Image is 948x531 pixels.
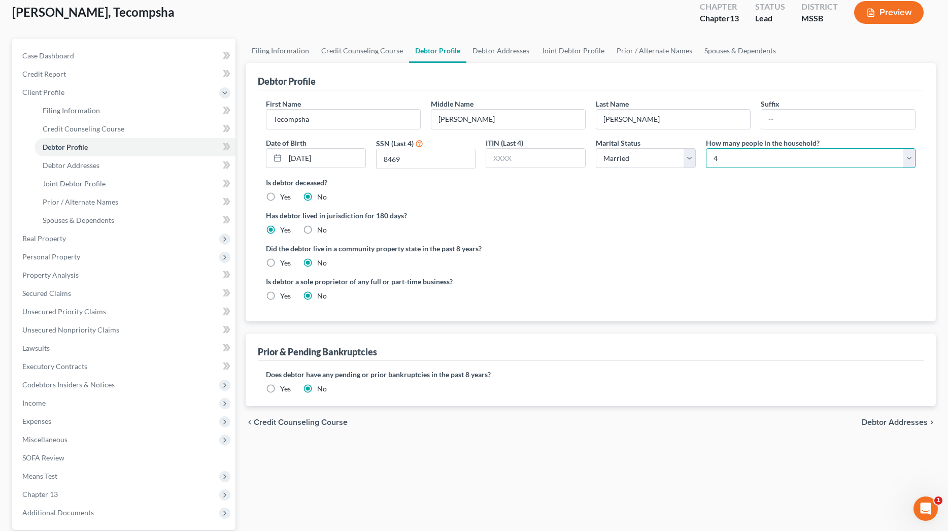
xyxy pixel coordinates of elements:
[317,291,327,301] label: No
[280,225,291,235] label: Yes
[700,13,739,24] div: Chapter
[801,1,838,13] div: District
[377,149,476,169] input: XXXX
[280,192,291,202] label: Yes
[258,75,316,87] div: Debtor Profile
[14,449,235,467] a: SOFA Review
[596,138,640,148] label: Marital Status
[43,179,106,188] span: Joint Debtor Profile
[35,156,235,175] a: Debtor Addresses
[862,418,936,426] button: Debtor Addresses chevron_right
[14,357,235,376] a: Executory Contracts
[22,472,57,480] span: Means Test
[22,271,79,279] span: Property Analysis
[12,5,175,19] span: [PERSON_NAME], Tecompsha
[266,276,586,287] label: Is debtor a sole proprietor of any full or part-time business?
[700,1,739,13] div: Chapter
[254,418,348,426] span: Credit Counseling Course
[35,193,235,211] a: Prior / Alternate Names
[22,88,64,96] span: Client Profile
[928,418,936,426] i: chevron_right
[22,399,46,407] span: Income
[22,417,51,425] span: Expenses
[43,106,100,115] span: Filing Information
[706,138,820,148] label: How many people in the household?
[280,291,291,301] label: Yes
[285,149,365,168] input: MM/DD/YYYY
[43,124,124,133] span: Credit Counseling Course
[22,344,50,352] span: Lawsuits
[317,192,327,202] label: No
[266,177,916,188] label: Is debtor deceased?
[14,47,235,65] a: Case Dashboard
[486,138,523,148] label: ITIN (Last 4)
[315,39,409,63] a: Credit Counseling Course
[317,225,327,235] label: No
[913,496,938,521] iframe: Intercom live chat
[862,418,928,426] span: Debtor Addresses
[409,39,466,63] a: Debtor Profile
[596,98,629,109] label: Last Name
[35,102,235,120] a: Filing Information
[755,13,785,24] div: Lead
[22,234,66,243] span: Real Property
[854,1,924,24] button: Preview
[934,496,942,505] span: 1
[22,508,94,517] span: Additional Documents
[22,453,64,462] span: SOFA Review
[35,175,235,193] a: Joint Debtor Profile
[35,120,235,138] a: Credit Counseling Course
[266,243,916,254] label: Did the debtor live in a community property state in the past 8 years?
[22,435,67,444] span: Miscellaneous
[266,98,301,109] label: First Name
[317,258,327,268] label: No
[22,252,80,261] span: Personal Property
[14,284,235,303] a: Secured Claims
[14,339,235,357] a: Lawsuits
[246,39,315,63] a: Filing Information
[22,325,119,334] span: Unsecured Nonpriority Claims
[35,211,235,229] a: Spouses & Dependents
[761,98,780,109] label: Suffix
[43,197,118,206] span: Prior / Alternate Names
[14,65,235,83] a: Credit Report
[22,362,87,371] span: Executory Contracts
[611,39,698,63] a: Prior / Alternate Names
[486,149,585,168] input: XXXX
[22,490,58,499] span: Chapter 13
[761,110,915,129] input: --
[14,266,235,284] a: Property Analysis
[22,380,115,389] span: Codebtors Insiders & Notices
[698,39,782,63] a: Spouses & Dependents
[266,210,916,221] label: Has debtor lived in jurisdiction for 180 days?
[801,13,838,24] div: MSSB
[535,39,611,63] a: Joint Debtor Profile
[596,110,750,129] input: --
[376,138,414,149] label: SSN (Last 4)
[22,70,66,78] span: Credit Report
[730,13,739,23] span: 13
[43,216,114,224] span: Spouses & Dependents
[14,321,235,339] a: Unsecured Nonpriority Claims
[246,418,348,426] button: chevron_left Credit Counseling Course
[431,110,585,129] input: M.I
[43,161,99,170] span: Debtor Addresses
[22,307,106,316] span: Unsecured Priority Claims
[246,418,254,426] i: chevron_left
[14,303,235,321] a: Unsecured Priority Claims
[266,138,307,148] label: Date of Birth
[22,51,74,60] span: Case Dashboard
[266,110,420,129] input: --
[280,258,291,268] label: Yes
[22,289,71,297] span: Secured Claims
[431,98,473,109] label: Middle Name
[466,39,535,63] a: Debtor Addresses
[317,384,327,394] label: No
[266,369,916,380] label: Does debtor have any pending or prior bankruptcies in the past 8 years?
[755,1,785,13] div: Status
[35,138,235,156] a: Debtor Profile
[43,143,88,151] span: Debtor Profile
[280,384,291,394] label: Yes
[258,346,377,358] div: Prior & Pending Bankruptcies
